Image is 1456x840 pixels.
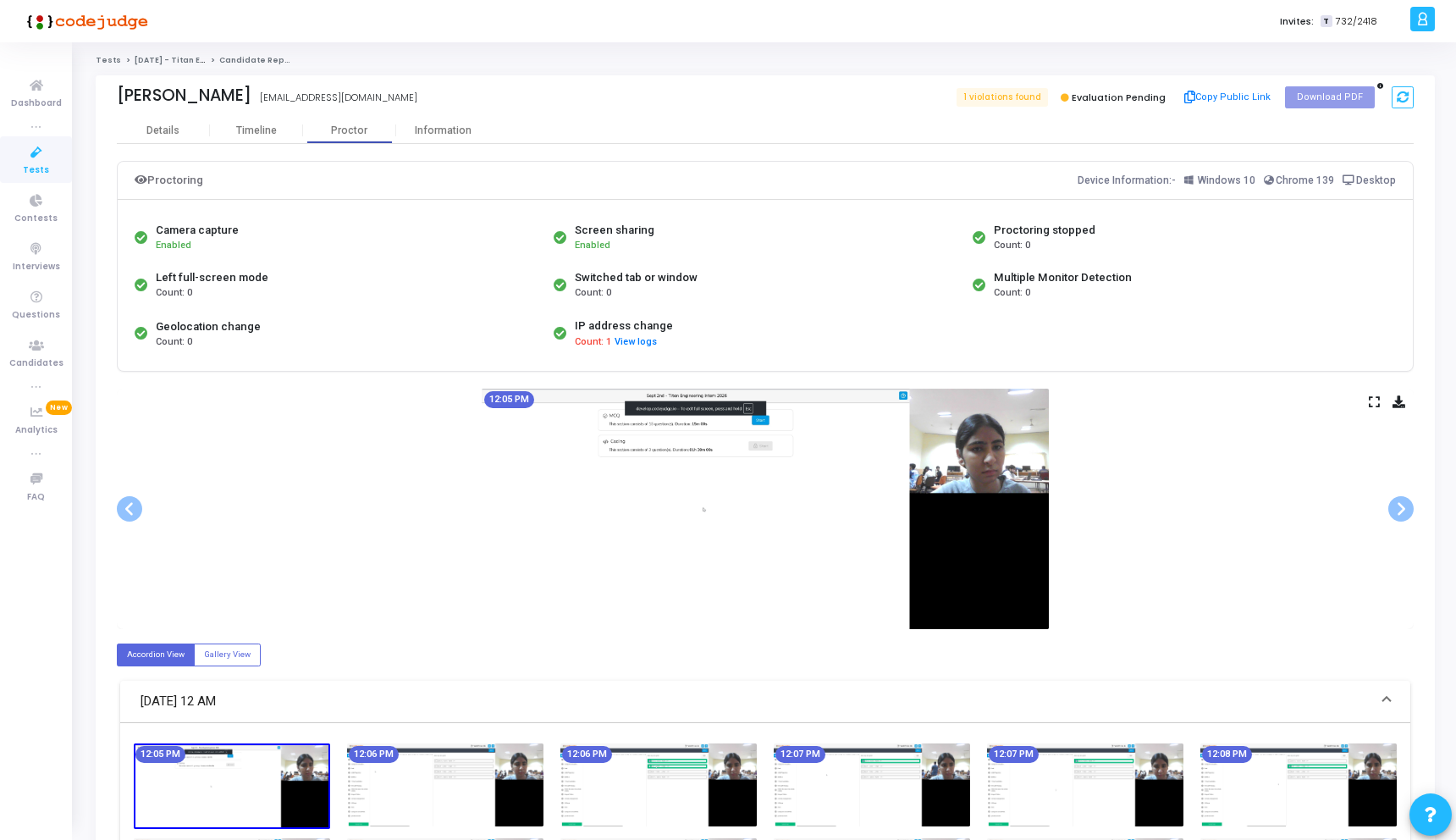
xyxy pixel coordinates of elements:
[135,746,185,763] mat-chip: 12:05 PM
[12,308,60,323] span: Questions
[96,55,1435,66] nav: breadcrumb
[994,239,1030,253] span: Count: 0
[1321,15,1332,28] span: T
[156,286,192,301] span: Count: 0
[146,124,179,137] div: Details
[614,334,658,351] button: View logs
[23,163,49,178] span: Tests
[1285,86,1375,108] button: Download PDF
[774,743,970,826] img: screenshot-1756795021671.jpeg
[135,55,297,65] a: [DATE] - Titan Engineering Intern 2026
[27,490,45,505] span: FAQ
[562,746,612,763] mat-chip: 12:06 PM
[141,692,1370,711] mat-panel-title: [DATE] 12 AM
[117,644,195,666] label: Accordion View
[156,240,191,251] span: Enabled
[1276,174,1334,186] span: Chrome 139
[575,318,673,334] div: IP address change
[482,389,1049,629] img: screenshot-1756794931706.jpeg
[156,269,268,286] div: Left full-screen mode
[1198,174,1255,186] span: Windows 10
[484,391,534,408] mat-chip: 12:05 PM
[156,335,192,350] span: Count: 0
[15,423,58,438] span: Analytics
[11,97,62,111] span: Dashboard
[957,88,1048,107] span: 1 violations found
[987,743,1183,826] img: screenshot-1756795051753.jpeg
[396,124,489,137] div: Information
[260,91,417,105] div: [EMAIL_ADDRESS][DOMAIN_NAME]
[14,212,58,226] span: Contests
[194,644,261,666] label: Gallery View
[575,286,611,301] span: Count: 0
[21,4,148,38] img: logo
[575,269,698,286] div: Switched tab or window
[156,222,239,239] div: Camera capture
[135,170,203,191] div: Proctoring
[1072,91,1166,104] span: Evaluation Pending
[349,746,399,763] mat-chip: 12:06 PM
[1078,170,1397,191] div: Device Information:-
[1200,743,1397,826] img: screenshot-1756795081763.jpeg
[303,124,396,137] div: Proctor
[46,401,72,415] span: New
[994,286,1030,301] span: Count: 0
[994,222,1095,239] div: Proctoring stopped
[96,55,121,65] a: Tests
[575,240,610,251] span: Enabled
[9,356,63,371] span: Candidates
[994,269,1132,286] div: Multiple Monitor Detection
[1336,14,1377,29] span: 732/2418
[117,86,251,105] div: [PERSON_NAME]
[560,743,757,826] img: screenshot-1756794991738.jpeg
[1179,85,1277,110] button: Copy Public Link
[1202,746,1252,763] mat-chip: 12:08 PM
[13,260,60,274] span: Interviews
[347,743,543,826] img: screenshot-1756794961665.jpeg
[775,746,825,763] mat-chip: 12:07 PM
[156,318,261,335] div: Geolocation change
[989,746,1039,763] mat-chip: 12:07 PM
[575,222,654,239] div: Screen sharing
[134,743,330,829] img: screenshot-1756794931706.jpeg
[219,55,297,65] span: Candidate Report
[236,124,277,137] div: Timeline
[575,335,611,350] span: Count: 1
[1280,14,1314,29] label: Invites:
[120,681,1410,723] mat-expansion-panel-header: [DATE] 12 AM
[1356,174,1396,186] span: Desktop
